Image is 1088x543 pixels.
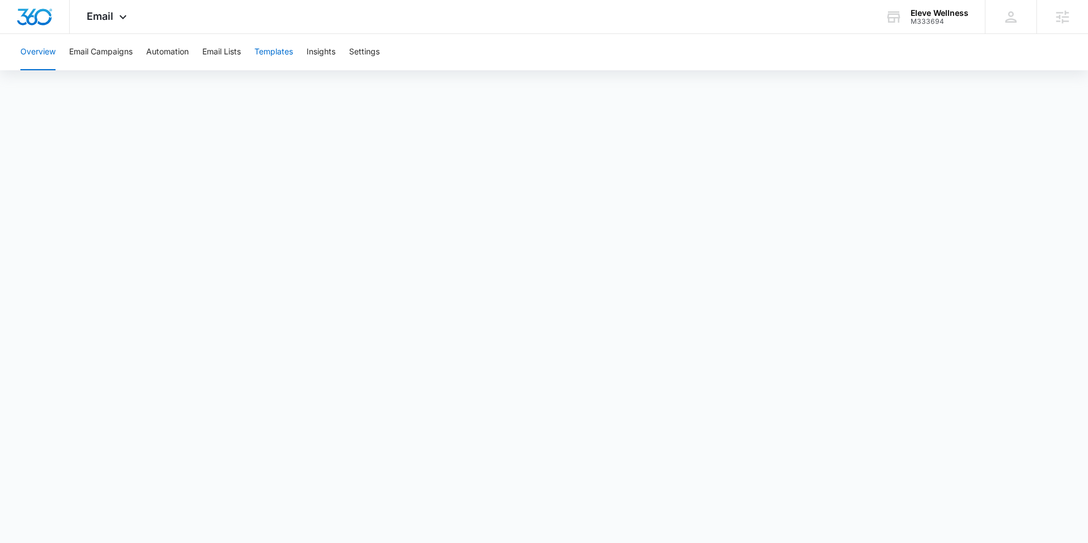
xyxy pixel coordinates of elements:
button: Insights [307,34,335,70]
button: Overview [20,34,56,70]
div: account id [911,18,968,26]
button: Settings [349,34,380,70]
button: Email Lists [202,34,241,70]
button: Templates [254,34,293,70]
button: Automation [146,34,189,70]
button: Email Campaigns [69,34,133,70]
div: account name [911,9,968,18]
span: Email [87,10,113,22]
